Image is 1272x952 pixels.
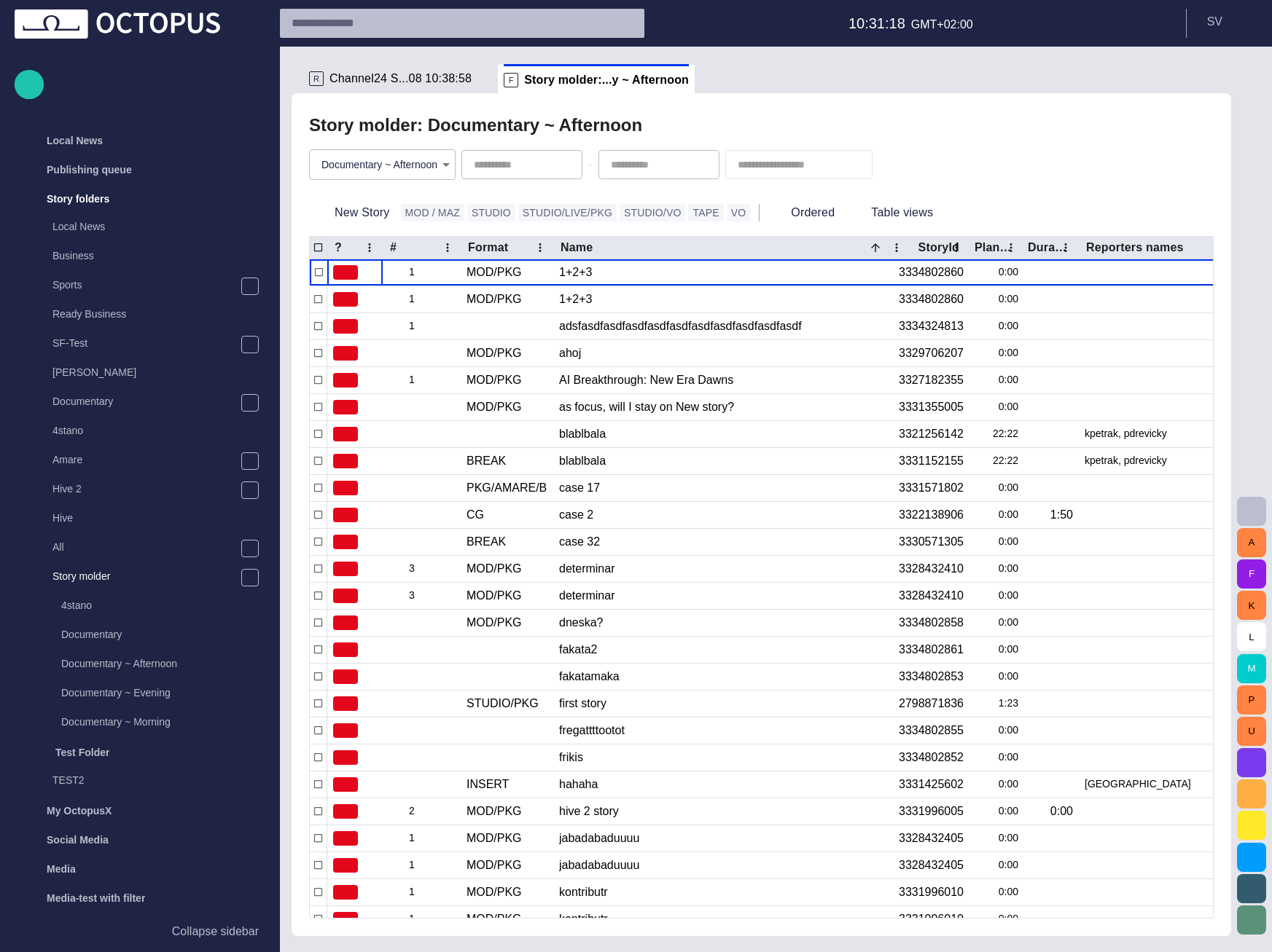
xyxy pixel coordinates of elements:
p: 4stano [61,598,265,613]
div: 0:00 [975,340,1018,366]
div: frikis [559,744,886,771]
div: 3331425602 [899,776,964,792]
div: MOD/PKG [467,291,522,307]
div: Amare [23,447,265,476]
div: MOD/PKG [467,264,522,280]
div: Publishing queue [15,155,265,184]
div: 0:00 [975,502,1018,528]
div: case 32 [559,529,886,555]
p: [PERSON_NAME] [52,365,265,379]
div: hive 2 story [559,798,886,825]
p: R [309,71,324,86]
div: Documentary ~ Afternoon [310,150,455,179]
div: Documentary ~ Afternoon [32,650,265,680]
div: 0:00 [975,610,1018,636]
div: 0:00 [975,825,1018,851]
div: hahaha [559,771,886,798]
button: Table views [846,200,959,226]
button: ? column menu [359,237,380,258]
p: TEST2 [52,773,265,787]
p: S V [1207,13,1222,31]
div: Ready Business [23,301,265,330]
div: 3330571305 [899,534,964,550]
div: AI Breakthrough: New Era Dawns [559,367,886,393]
div: Reporters names [1086,240,1184,255]
div: Format [468,240,508,255]
div: 0:00 [975,879,1018,905]
div: Hive [23,505,265,534]
div: first story [559,691,886,717]
div: Media [15,854,265,884]
div: FStory molder:...y ~ Afternoon [498,64,695,93]
button: Sort [865,237,886,258]
div: case 2 [559,502,886,528]
div: CG [467,507,484,523]
div: RChannel24 S...08 10:38:58 [303,64,498,93]
p: Documentary [61,627,265,642]
div: 1 [389,906,455,932]
div: fakatamaka [559,664,886,690]
div: MOD/PKG [467,615,522,631]
div: 3328432410 [899,561,964,577]
div: ahoj [559,340,886,366]
div: MOD/PKG [467,857,522,873]
div: All [23,534,265,563]
div: 0:00 [975,313,1018,339]
div: 1 [389,825,455,851]
div: blablbala [559,448,886,474]
div: 3328432410 [899,588,964,604]
div: 2 [389,798,455,825]
div: determinar [559,556,886,582]
button: # column menu [437,237,458,258]
div: blablbala [559,421,886,447]
h2: Story molder: Documentary ~ Afternoon [309,115,642,135]
div: StoryId [918,240,959,255]
button: Format column menu [530,237,550,258]
button: M [1237,654,1266,683]
div: 3327182355 [899,372,964,388]
div: 0:00 [975,259,1018,286]
div: 0:00 [975,664,1018,690]
p: Ready Business [52,307,265,321]
div: 1:23 [975,691,1018,717]
div: 3334802853 [899,669,964,685]
div: 0:00 [975,529,1018,555]
div: 3329706207 [899,345,964,361]
div: Media-test with filter [15,884,265,913]
div: 0:00 [975,744,1018,771]
div: 3334802858 [899,615,964,631]
p: All [52,540,241,554]
p: Documentary [52,394,241,409]
button: STUDIO [467,204,515,221]
p: Hive 2 [52,481,241,496]
div: BREAK [467,453,506,469]
div: jabadabaduuuu [559,852,886,878]
p: My OctopusX [47,803,112,818]
div: [PERSON_NAME] [23,359,265,388]
div: MOD/PKG [467,399,522,415]
div: Local News [15,126,265,155]
button: STUDIO/LIVE/PKG [518,204,617,221]
div: Story molder4stanoDocumentaryDocumentary ~ AfternoonDocumentary ~ EveningDocumentary ~ Morning [23,563,265,738]
button: P [1237,685,1266,715]
div: 1 [389,367,455,393]
p: Story molder [52,569,241,583]
p: Business [52,248,265,263]
div: 3334802860 [899,264,964,280]
div: 3331996005 [899,803,964,819]
div: Business [23,243,265,272]
div: fregattttootot [559,717,886,744]
div: 22:22 [975,448,1018,474]
div: 3331571802 [899,480,964,496]
button: STUDIO/VO [620,204,686,221]
div: determinar [559,583,886,609]
div: MOD/PKG [467,345,522,361]
div: 0:00 [975,717,1018,744]
div: case 17 [559,475,886,501]
div: 0:00 [975,637,1018,663]
div: 3 [389,556,455,582]
span: Channel24 S...08 10:38:58 [329,71,472,86]
div: dneska? [559,610,886,636]
div: 0:00 [975,852,1018,878]
p: Media [47,862,76,876]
